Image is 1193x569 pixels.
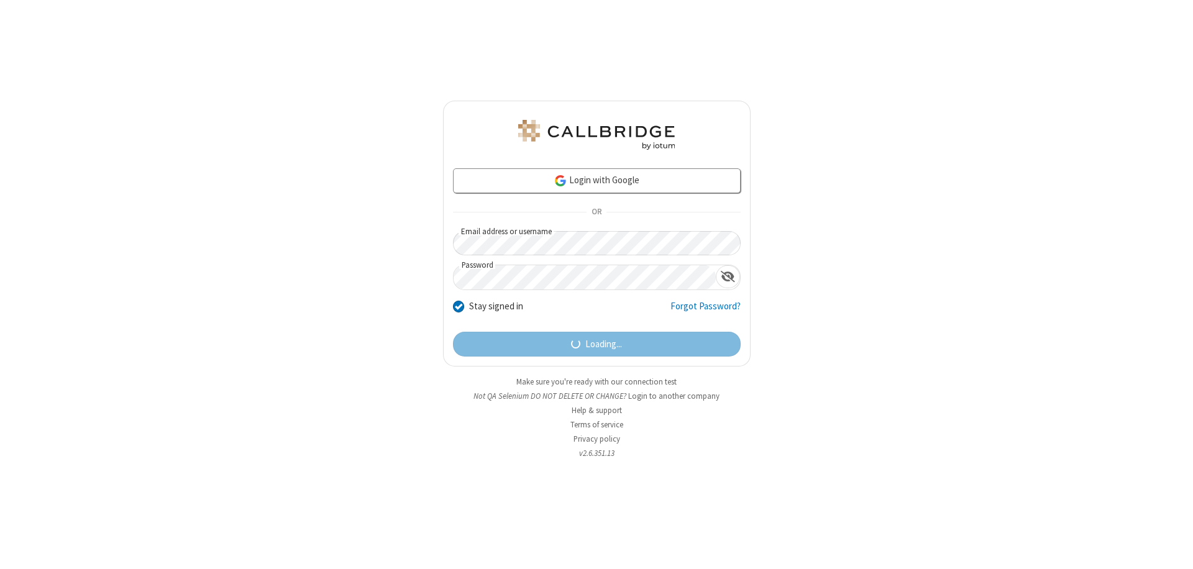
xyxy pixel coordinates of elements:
a: Privacy policy [574,434,620,444]
li: v2.6.351.13 [443,447,751,459]
a: Make sure you're ready with our connection test [516,376,677,387]
label: Stay signed in [469,299,523,314]
a: Help & support [572,405,622,416]
div: Show password [716,265,740,288]
a: Forgot Password? [670,299,741,323]
img: google-icon.png [554,174,567,188]
a: Login with Google [453,168,741,193]
input: Password [454,265,716,289]
button: Login to another company [628,390,720,402]
span: Loading... [585,337,622,352]
li: Not QA Selenium DO NOT DELETE OR CHANGE? [443,390,751,402]
a: Terms of service [570,419,623,430]
button: Loading... [453,332,741,357]
input: Email address or username [453,231,741,255]
span: OR [587,204,606,221]
img: QA Selenium DO NOT DELETE OR CHANGE [516,120,677,150]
